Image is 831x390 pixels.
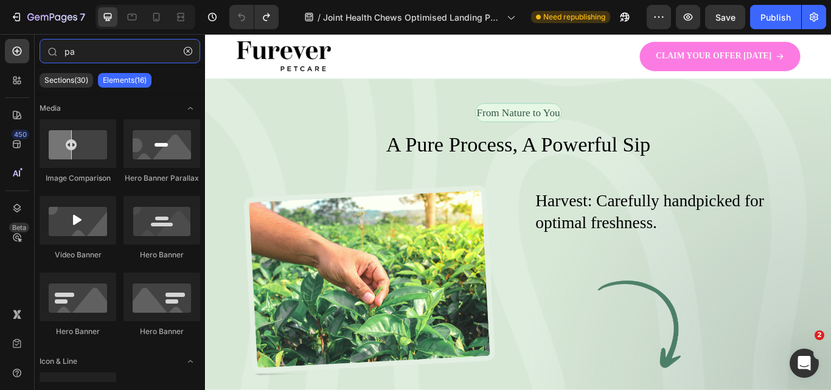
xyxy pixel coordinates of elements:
[40,39,200,63] input: Search Sections & Elements
[9,223,29,232] div: Beta
[715,12,735,23] span: Save
[318,11,321,24] span: /
[525,19,660,32] p: CLAIM YOUR OFFER [DATE]
[323,11,502,24] span: Joint Health Chews Optimised Landing Page
[40,326,116,337] div: Hero Banner
[543,12,605,23] span: Need republishing
[705,5,745,29] button: Save
[12,130,29,139] div: 450
[229,5,279,29] div: Undo/Redo
[123,173,200,184] div: Hero Banner Parallax
[44,75,88,85] p: Sections(30)
[40,103,61,114] span: Media
[815,330,824,340] span: 2
[181,99,200,118] span: Toggle open
[205,34,831,390] iframe: Design area
[750,5,801,29] button: Publish
[790,349,819,378] iframe: Intercom live chat
[37,113,694,147] h2: A Pure Process, A Powerful Sip
[80,10,85,24] p: 7
[181,352,200,371] span: Toggle open
[316,83,414,101] p: From Nature to You
[123,249,200,260] div: Hero Banner
[40,173,116,184] div: Image Comparison
[103,75,147,85] p: Elements(16)
[506,9,694,43] a: CLAIM YOUR OFFER [DATE]
[760,11,791,24] div: Publish
[5,5,91,29] button: 7
[123,326,200,337] div: Hero Banner
[40,249,116,260] div: Video Banner
[40,356,77,367] span: Icon & Line
[385,182,692,232] p: Harvest: Carefully handpicked for optimal freshness.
